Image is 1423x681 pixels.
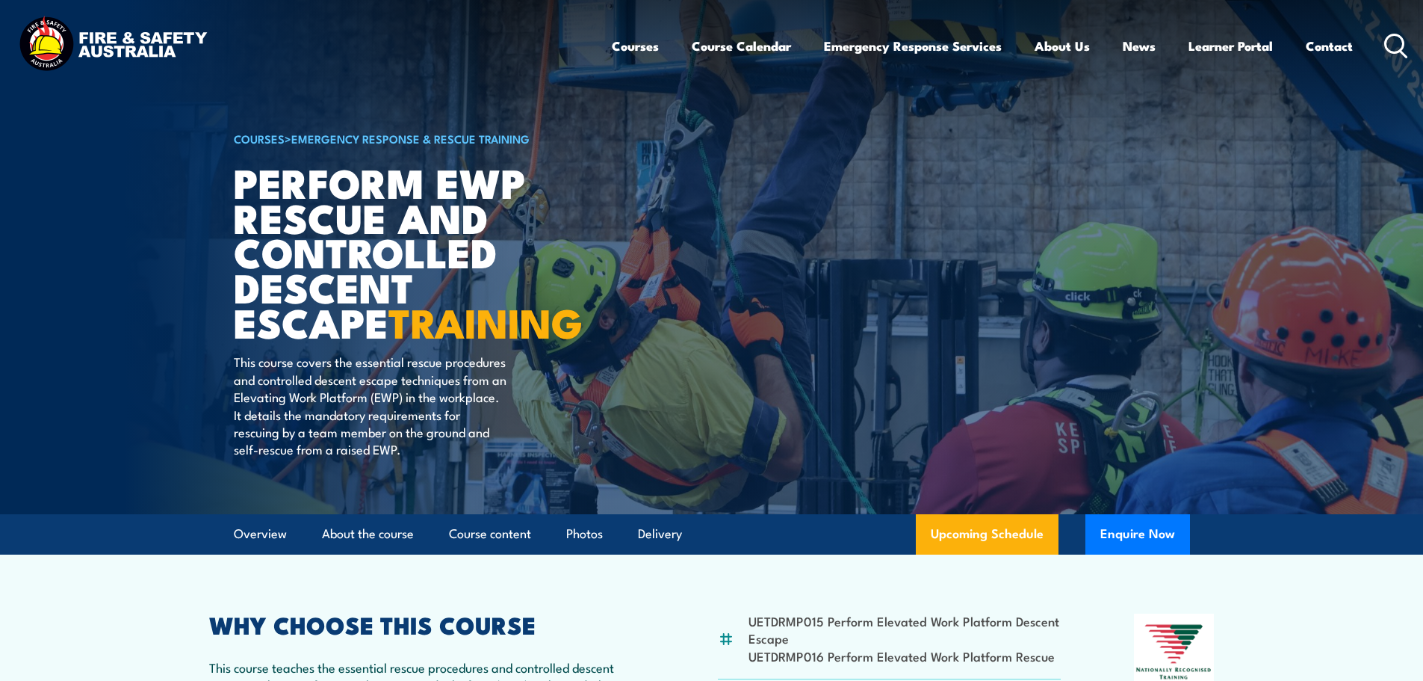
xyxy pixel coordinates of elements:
a: About Us [1035,26,1090,66]
button: Enquire Now [1085,514,1190,555]
a: News [1123,26,1156,66]
a: Delivery [638,514,682,554]
h1: Perform EWP Rescue and Controlled Descent Escape [234,164,603,339]
a: Course Calendar [692,26,791,66]
a: Emergency Response & Rescue Training [291,130,530,147]
li: UETDRMP016 Perform Elevated Work Platform Rescue [748,647,1061,665]
p: This course covers the essential rescue procedures and controlled descent escape techniques from ... [234,353,506,457]
a: Overview [234,514,287,554]
h6: > [234,129,603,147]
strong: TRAINING [388,290,583,352]
li: UETDRMP015 Perform Elevated Work Platform Descent Escape [748,612,1061,647]
a: Learner Portal [1188,26,1273,66]
h2: WHY CHOOSE THIS COURSE [209,614,645,635]
a: Emergency Response Services [824,26,1002,66]
a: Photos [566,514,603,554]
a: About the course [322,514,414,554]
a: COURSES [234,130,285,147]
a: Course content [449,514,531,554]
a: Contact [1306,26,1353,66]
a: Upcoming Schedule [916,514,1058,555]
a: Courses [612,26,659,66]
